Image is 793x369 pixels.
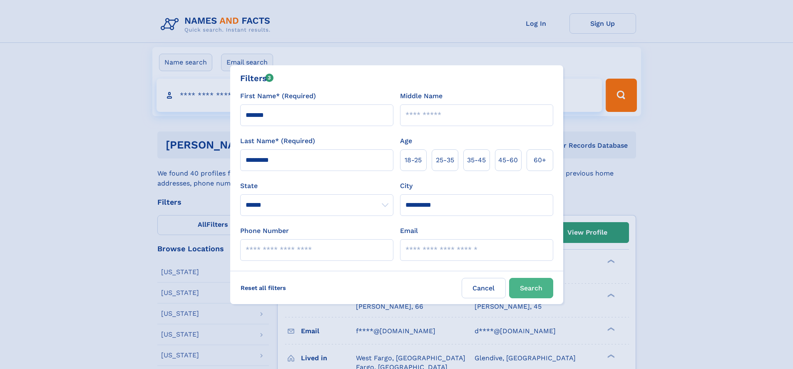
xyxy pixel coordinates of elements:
button: Search [509,278,553,298]
label: Age [400,136,412,146]
label: State [240,181,393,191]
label: First Name* (Required) [240,91,316,101]
span: 18‑25 [405,155,422,165]
span: 45‑60 [498,155,518,165]
span: 25‑35 [436,155,454,165]
label: Cancel [462,278,506,298]
span: 35‑45 [467,155,486,165]
label: Email [400,226,418,236]
label: Phone Number [240,226,289,236]
label: Last Name* (Required) [240,136,315,146]
label: Middle Name [400,91,442,101]
span: 60+ [534,155,546,165]
label: City [400,181,413,191]
label: Reset all filters [235,278,291,298]
div: Filters [240,72,274,84]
